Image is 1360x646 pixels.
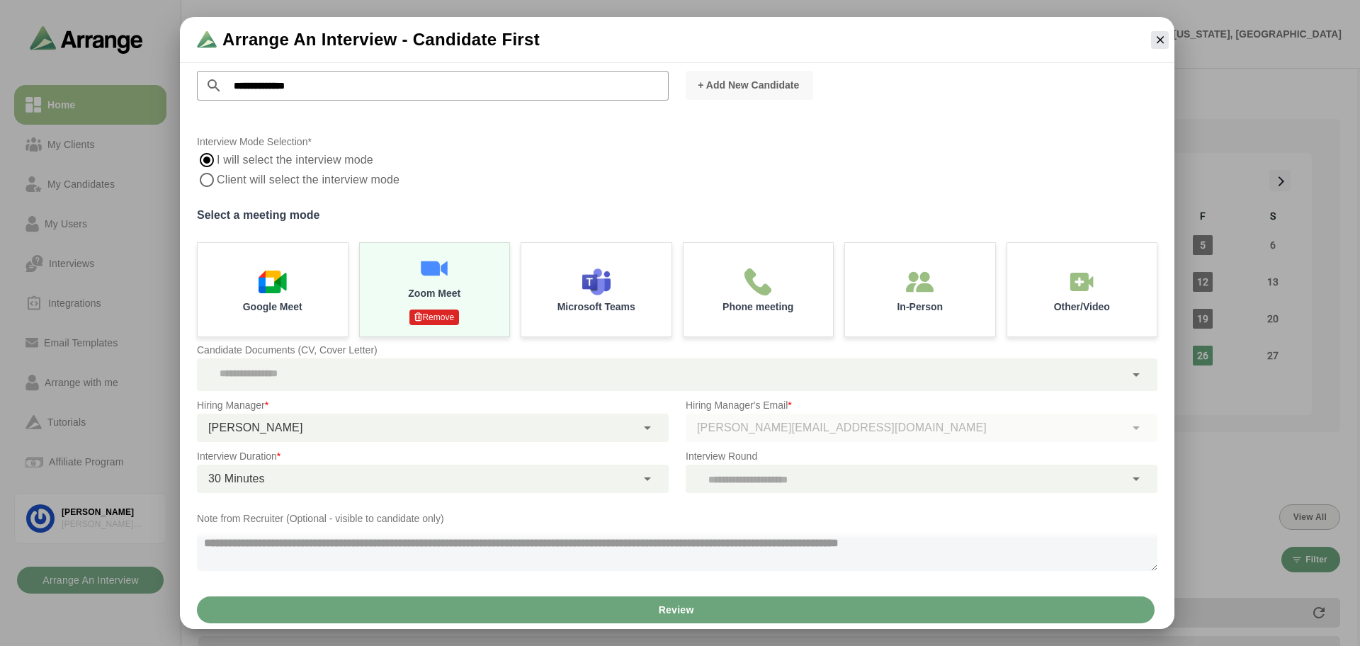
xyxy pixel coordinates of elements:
[686,448,1157,465] p: Interview Round
[408,288,460,298] p: Zoom Meet
[259,268,287,296] img: Google Meet
[906,268,934,296] img: In-Person
[217,170,402,190] label: Client will select the interview mode
[697,78,799,92] span: + Add New Candidate
[1054,302,1110,312] p: Other/Video
[222,28,540,51] span: Arrange an Interview - Candidate First
[208,419,303,437] span: [PERSON_NAME]
[686,71,813,100] button: + Add New Candidate
[217,150,374,170] label: I will select the interview mode
[1067,268,1096,296] img: In-Person
[208,470,265,488] span: 30 Minutes
[557,302,635,312] p: Microsoft Teams
[197,205,1157,225] label: Select a meeting mode
[686,397,1157,414] p: Hiring Manager's Email
[744,268,772,296] img: Phone meeting
[420,254,448,283] img: Zoom Meet
[897,302,943,312] p: In-Person
[409,310,459,325] p: Remove Authentication
[243,302,302,312] p: Google Meet
[197,448,669,465] p: Interview Duration
[657,596,693,623] span: Review
[197,341,1157,358] p: Candidate Documents (CV, Cover Letter)
[197,510,1157,527] p: Note from Recruiter (Optional - visible to candidate only)
[722,302,793,312] p: Phone meeting
[582,268,611,296] img: Microsoft Teams
[197,596,1155,623] button: Review
[197,397,669,414] p: Hiring Manager
[197,133,1157,150] p: Interview Mode Selection*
